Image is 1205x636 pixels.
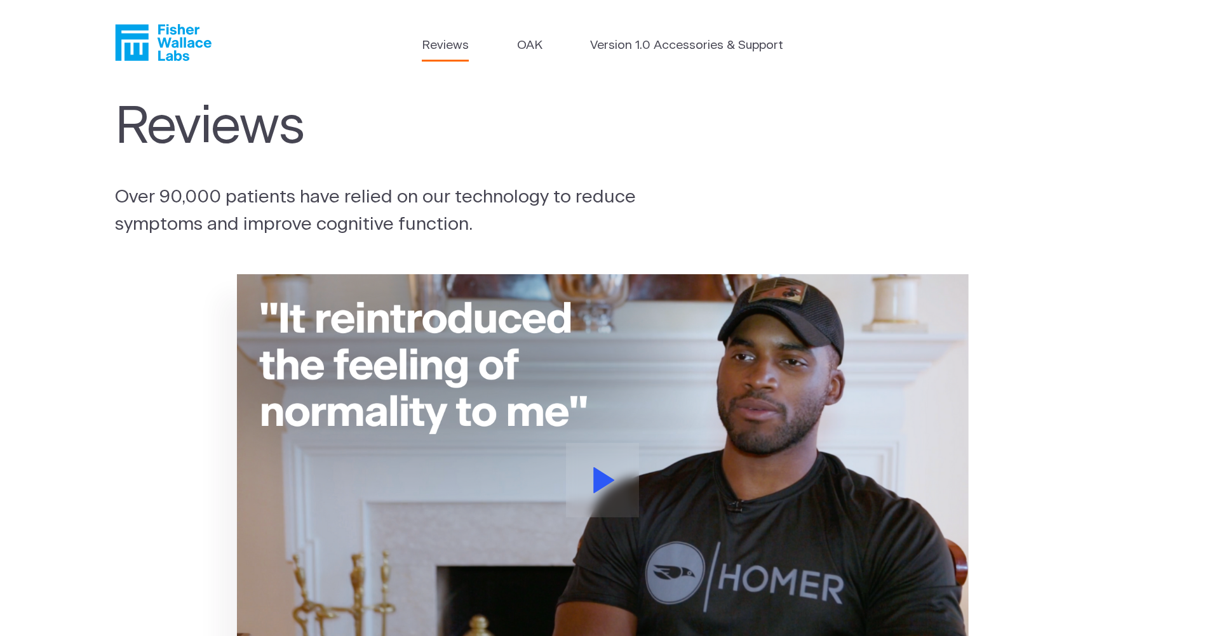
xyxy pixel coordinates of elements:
[115,98,664,158] h1: Reviews
[115,24,212,61] a: Fisher Wallace
[115,183,670,238] p: Over 90,000 patients have relied on our technology to reduce symptoms and improve cognitive funct...
[590,37,783,55] a: Version 1.0 Accessories & Support
[422,37,469,55] a: Reviews
[593,467,615,493] svg: Play
[517,37,542,55] a: OAK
